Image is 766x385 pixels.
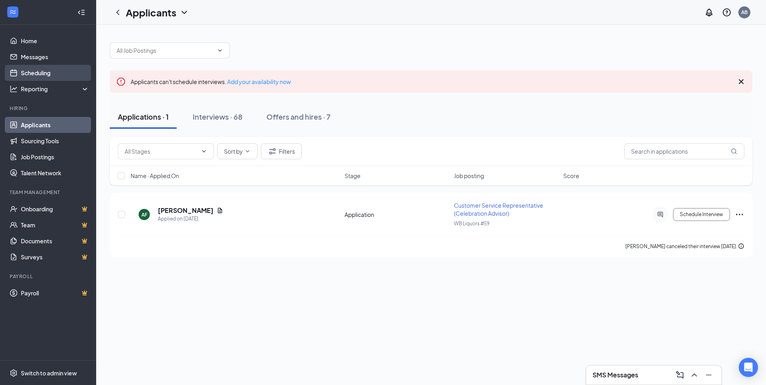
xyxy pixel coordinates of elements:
div: Interviews · 68 [193,112,242,122]
span: WB Liquors #59 [454,221,490,227]
div: AB [741,9,748,16]
svg: ChevronUp [689,370,699,380]
svg: ChevronDown [179,8,189,17]
button: ComposeMessage [673,369,686,381]
svg: ChevronLeft [113,8,123,17]
a: Job Postings [21,149,89,165]
input: Search in applications [624,143,744,159]
svg: Ellipses [735,210,744,219]
div: Reporting [21,85,90,93]
svg: Settings [10,369,18,377]
svg: ActiveChat [655,211,665,218]
div: Open Intercom Messenger [739,358,758,377]
svg: ChevronDown [244,148,251,154]
a: Add your availability now [227,78,291,85]
span: Name · Applied On [131,172,179,180]
a: SurveysCrown [21,249,89,265]
span: Score [563,172,579,180]
svg: MagnifyingGlass [731,148,737,154]
svg: Document [217,207,223,214]
a: Home [21,33,89,49]
input: All Job Postings [117,46,214,55]
svg: Filter [268,146,277,156]
a: DocumentsCrown [21,233,89,249]
span: Job posting [454,172,484,180]
svg: Info [738,243,744,249]
button: Minimize [702,369,715,381]
svg: QuestionInfo [722,8,732,17]
div: Payroll [10,273,88,280]
div: Applications · 1 [118,112,169,122]
button: ChevronUp [688,369,701,381]
button: Filter Filters [261,143,302,159]
svg: WorkstreamLogo [9,8,17,16]
svg: ComposeMessage [675,370,685,380]
div: Switch to admin view [21,369,77,377]
div: Offers and hires · 7 [266,112,331,122]
div: Hiring [10,105,88,112]
svg: ChevronDown [217,47,223,54]
svg: Minimize [704,370,714,380]
div: [PERSON_NAME] canceled their interview [DATE]. [625,243,744,251]
svg: Analysis [10,85,18,93]
a: TeamCrown [21,217,89,233]
a: Scheduling [21,65,89,81]
a: Sourcing Tools [21,133,89,149]
svg: Cross [736,77,746,86]
svg: Collapse [77,8,85,16]
span: Applicants can't schedule interviews. [131,78,291,85]
button: Schedule Interview [673,208,730,221]
a: Talent Network [21,165,89,181]
a: Applicants [21,117,89,133]
span: Sort by [224,148,243,154]
a: Messages [21,49,89,65]
button: Sort byChevronDown [217,143,258,159]
h1: Applicants [126,6,176,19]
h3: SMS Messages [593,371,638,379]
div: AF [141,211,147,218]
a: OnboardingCrown [21,201,89,217]
svg: Error [116,77,126,86]
svg: ChevronDown [201,148,207,154]
span: Customer Service Representative (Celebration Advisor) [454,202,543,217]
div: Team Management [10,189,88,196]
div: Applied on [DATE] [158,215,223,223]
a: PayrollCrown [21,285,89,301]
span: Stage [345,172,361,180]
svg: Notifications [704,8,714,17]
input: All Stages [125,147,198,156]
h5: [PERSON_NAME] [158,206,214,215]
div: Application [345,211,449,219]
